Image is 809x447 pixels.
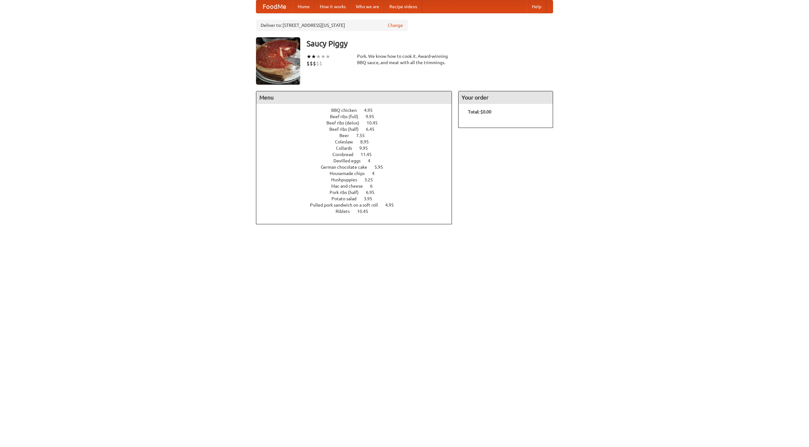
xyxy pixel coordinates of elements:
a: Riblets 10.45 [336,209,380,214]
span: 9.95 [366,114,380,119]
a: German chocolate cake 5.95 [321,165,395,170]
span: Potato salad [332,196,363,201]
a: Recipe videos [384,0,422,13]
a: Coleslaw 8.95 [335,139,380,144]
a: Cornbread 11.45 [332,152,383,157]
span: Devilled eggs [333,158,367,163]
li: $ [307,60,310,67]
span: 10.45 [357,209,374,214]
span: 7.55 [356,133,371,138]
a: Housemade chips 4 [330,171,386,176]
a: Home [293,0,315,13]
a: Pulled pork sandwich on a soft roll 4.95 [310,202,405,208]
span: 4.95 [385,202,400,208]
a: Beef ribs (half) 6.45 [329,127,386,132]
a: BBQ chicken 4.95 [331,108,384,113]
span: 10.45 [367,120,384,125]
span: Coleslaw [335,139,359,144]
span: 5.95 [374,165,389,170]
span: Collards [336,146,358,151]
a: Who we are [351,0,384,13]
span: 11.45 [361,152,378,157]
li: $ [319,60,322,67]
a: Beef ribs (delux) 10.45 [326,120,389,125]
a: Potato salad 3.95 [332,196,384,201]
h4: Menu [256,91,452,104]
li: ★ [316,53,321,60]
span: Beef ribs (delux) [326,120,366,125]
span: German chocolate cake [321,165,374,170]
img: angular.jpg [256,37,300,85]
span: 6.45 [366,127,381,132]
span: Beef ribs (half) [329,127,365,132]
span: Beef ribs (full) [330,114,365,119]
span: 8.95 [360,139,375,144]
a: Devilled eggs 4 [333,158,382,163]
h3: Saucy Piggy [307,37,553,50]
span: Cornbread [332,152,360,157]
span: Pork ribs (half) [330,190,365,195]
div: Pork. We know how to cook it. Award-winning BBQ sauce, and meat with all the trimmings. [357,53,452,66]
span: Riblets [336,209,356,214]
span: 6.95 [366,190,381,195]
span: Mac and cheese [331,184,369,189]
a: Pork ribs (half) 6.95 [330,190,386,195]
b: Total: $0.00 [468,109,491,114]
span: 4 [372,171,381,176]
span: 3.95 [364,196,379,201]
span: 6 [370,184,379,189]
span: 9.95 [359,146,374,151]
div: Deliver to: [STREET_ADDRESS][US_STATE] [256,20,408,31]
li: ★ [321,53,325,60]
span: Pulled pork sandwich on a soft roll [310,202,384,208]
a: Beer 7.55 [339,133,376,138]
span: BBQ chicken [331,108,363,113]
a: Change [388,22,403,28]
li: ★ [325,53,330,60]
li: $ [316,60,319,67]
a: Mac and cheese 6 [331,184,384,189]
li: ★ [307,53,311,60]
a: Help [527,0,546,13]
span: 4.95 [364,108,379,113]
span: Housemade chips [330,171,371,176]
span: 3.25 [364,177,379,182]
li: $ [310,60,313,67]
a: Beef ribs (full) 9.95 [330,114,386,119]
a: Hushpuppies 3.25 [331,177,385,182]
li: ★ [311,53,316,60]
a: FoodMe [256,0,293,13]
span: 4 [368,158,377,163]
a: How it works [315,0,351,13]
a: Collards 9.95 [336,146,380,151]
span: Hushpuppies [331,177,363,182]
h4: Your order [459,91,553,104]
li: $ [313,60,316,67]
span: Beer [339,133,355,138]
